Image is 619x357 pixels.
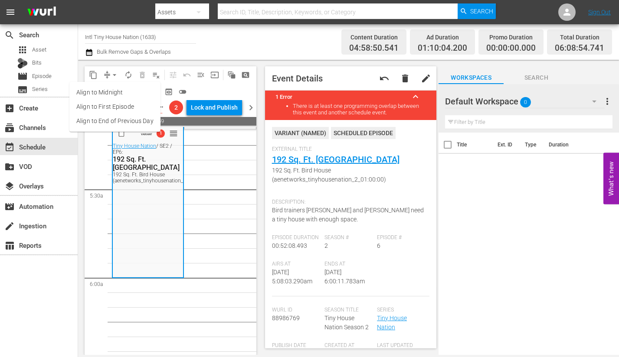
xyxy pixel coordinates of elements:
[470,3,493,19] span: Search
[324,315,369,331] span: Tiny House Nation Season 2
[602,91,612,112] button: more_vert
[113,143,156,149] a: Tiny House Nation
[272,207,424,223] span: Bird trainers [PERSON_NAME] and [PERSON_NAME] need a tiny house with enough space.
[272,242,307,249] span: 00:52:08.493
[272,269,312,285] span: [DATE] 5:08:03.290am
[69,85,160,100] li: Align to Midnight
[377,307,425,314] span: Series
[227,71,236,79] span: auto_awesome_motion_outlined
[32,85,48,94] span: Series
[272,234,320,241] span: Episode Duration
[272,342,320,349] span: Publish Date
[95,49,171,55] span: Bulk Remove Gaps & Overlaps
[377,342,425,349] span: Last Updated
[135,68,149,82] span: Select an event to delete
[418,31,467,43] div: Ad Duration
[4,162,15,172] span: VOD
[4,240,15,251] span: Reports
[4,201,15,212] span: Automation
[4,103,15,114] span: Create
[486,43,536,53] span: 00:00:00.000
[555,31,604,43] div: Total Duration
[324,342,373,349] span: Created At
[89,71,98,79] span: content_copy
[69,114,160,128] li: Align to End of Previous Day
[17,58,28,68] div: Bits
[603,153,619,204] button: Open Feedback Widget
[169,129,178,138] span: reorder
[492,133,520,157] th: Ext. ID
[21,2,62,23] img: ans4CAIJ8jUAAAAAAAAAAAAAAAAAAAAAAAAgQb4GAAAAAAAAAAAAAAAAAAAAAAAAJMjXAAAAAAAAAAAAAAAAAAAAAAAAgAT5G...
[69,100,160,114] li: Align to First Episode
[124,71,133,79] span: autorenew_outlined
[197,71,205,79] span: menu_open
[349,43,399,53] span: 04:58:50.541
[180,68,194,82] span: Revert to Primary Episode
[272,127,329,139] div: VARIANT ( NAMED )
[113,155,181,172] div: 192 Sq. Ft. [GEOGRAPHIC_DATA]
[377,315,407,331] a: Tiny House Nation
[349,31,399,43] div: Content Duration
[169,129,178,137] button: reorder
[331,127,396,139] div: Scheduled Episode
[241,71,250,79] span: pageview_outlined
[246,102,256,113] span: chevron_right
[272,146,426,153] span: External Title
[324,234,373,241] span: Season #
[272,154,400,165] a: 192 Sq. Ft. [GEOGRAPHIC_DATA]
[272,261,320,268] span: Airs At
[86,68,100,82] span: Copy Lineup
[103,71,111,79] span: compress
[17,71,28,81] span: Episode
[187,100,242,115] button: Lock and Publish
[169,104,183,111] span: 2
[32,45,46,54] span: Asset
[410,91,421,102] span: keyboard_arrow_up
[544,133,596,157] th: Duration
[416,68,436,89] button: edit
[272,315,300,321] span: 88986769
[210,71,219,79] span: input
[178,88,187,96] span: toggle_off
[324,242,328,249] span: 2
[293,103,426,116] li: There is at least one programming overlap between this event and another schedule event.
[121,68,135,82] span: Loop Content
[324,261,373,268] span: Ends At
[445,89,605,114] div: Default Workspace
[439,72,504,83] span: Workspaces
[405,86,426,107] button: keyboard_arrow_up
[4,181,15,191] span: Overlays
[272,307,320,314] span: Wurl Id
[152,71,160,79] span: playlist_remove_outlined
[458,3,496,19] button: Search
[504,72,569,83] span: Search
[377,242,380,249] span: 6
[457,133,492,157] th: Title
[141,129,152,136] span: VARIANT
[239,68,252,82] span: Create Search Block
[400,73,410,84] span: delete
[520,133,544,157] th: Type
[374,68,395,89] button: undo
[421,73,431,84] span: edit
[157,129,165,137] span: 1
[272,166,426,184] span: 192 Sq. Ft. Bird House (aenetworks_tinyhousenation_2_01:00:00)
[602,96,612,107] span: more_vert
[275,94,406,100] title: 1 Error
[17,45,28,55] span: Asset
[191,100,238,115] div: Lock and Publish
[128,117,256,126] span: 17:51:05.259
[4,142,15,153] span: Schedule
[272,199,426,206] span: Description:
[32,58,42,67] span: Bits
[324,307,373,314] span: Season Title
[520,93,531,111] span: 0
[486,31,536,43] div: Promo Duration
[164,88,173,96] span: preview_outlined
[4,221,15,231] span: Ingestion
[588,9,611,16] a: Sign Out
[110,71,119,79] span: arrow_drop_down
[324,269,365,285] span: [DATE] 6:00:11.783am
[4,123,15,133] span: Channels
[379,73,390,84] span: Revert to Primary Episode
